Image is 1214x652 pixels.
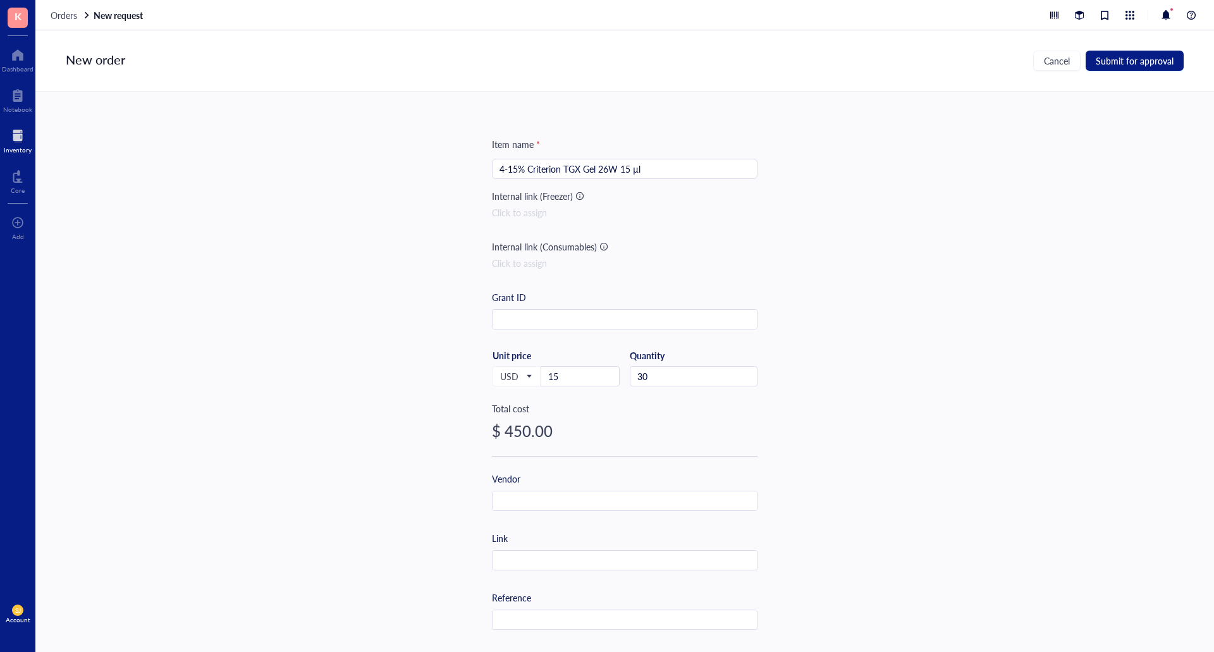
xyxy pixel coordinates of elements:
a: Orders [51,9,91,21]
div: Add [12,233,24,240]
div: Quantity [630,350,757,361]
a: Inventory [4,126,32,154]
span: K [15,8,21,24]
div: Vendor [492,472,520,486]
a: New request [94,9,145,21]
div: Click to assign [492,206,757,219]
div: Account [6,616,30,624]
div: Internal link (Consumables) [492,240,597,254]
div: Grant ID [492,290,526,304]
a: Dashboard [2,45,34,73]
a: Core [11,166,25,194]
span: Cancel [1044,56,1070,66]
span: USD [500,371,531,382]
div: $ 450.00 [492,421,757,441]
div: Click to assign [492,256,757,270]
a: Notebook [3,85,32,113]
span: Orders [51,9,77,22]
div: Core [11,187,25,194]
button: Cancel [1033,51,1081,71]
div: Unit price [493,350,572,361]
button: Submit for approval [1086,51,1184,71]
div: Item name [492,137,540,151]
span: Submit for approval [1096,56,1174,66]
div: Internal link (Freezer) [492,189,573,203]
div: New order [66,51,125,71]
div: Notebook [3,106,32,113]
div: Reference [492,591,531,605]
div: Total cost [492,402,757,415]
div: Dashboard [2,65,34,73]
span: SJ [15,606,21,614]
div: Link [492,531,508,545]
div: Inventory [4,146,32,154]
